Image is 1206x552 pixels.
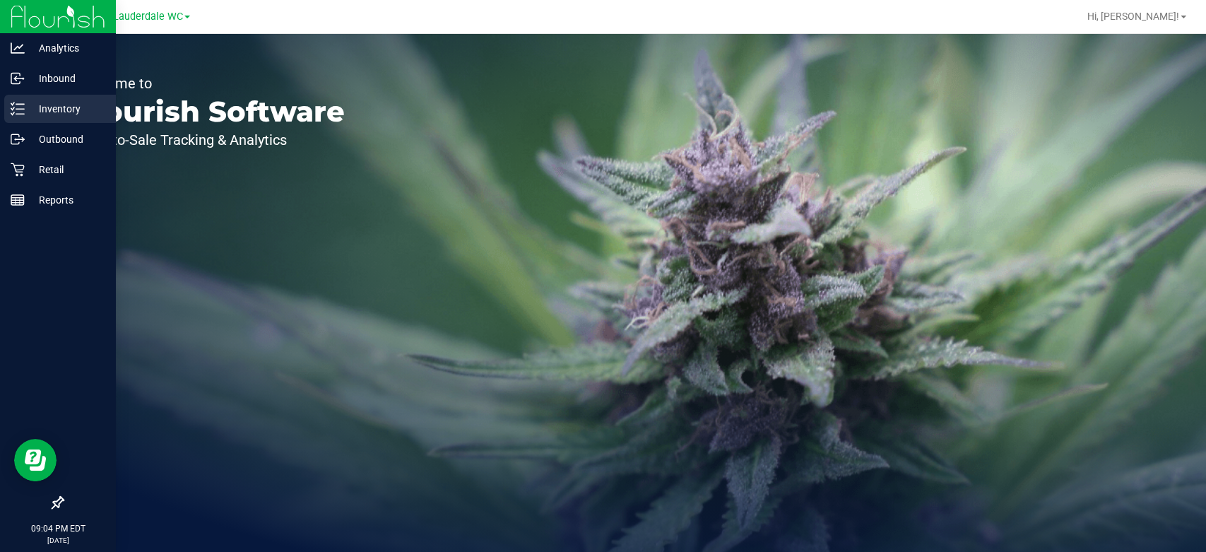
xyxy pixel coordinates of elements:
iframe: Resource center [14,439,57,481]
p: [DATE] [6,535,110,546]
inline-svg: Inventory [11,102,25,116]
inline-svg: Reports [11,193,25,207]
p: Welcome to [76,76,345,90]
p: Flourish Software [76,98,345,126]
p: Seed-to-Sale Tracking & Analytics [76,133,345,147]
inline-svg: Inbound [11,71,25,86]
span: Hi, [PERSON_NAME]! [1087,11,1179,22]
p: Retail [25,161,110,178]
p: Inbound [25,70,110,87]
p: 09:04 PM EDT [6,522,110,535]
p: Outbound [25,131,110,148]
inline-svg: Retail [11,163,25,177]
inline-svg: Analytics [11,41,25,55]
p: Inventory [25,100,110,117]
inline-svg: Outbound [11,132,25,146]
p: Analytics [25,40,110,57]
p: Reports [25,192,110,209]
span: Ft. Lauderdale WC [98,11,183,23]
